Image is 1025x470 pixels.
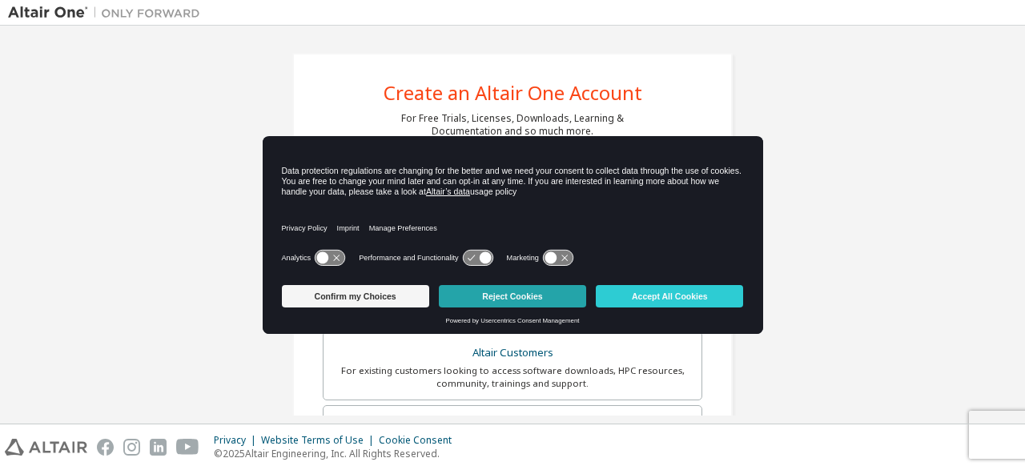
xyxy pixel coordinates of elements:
div: Website Terms of Use [261,434,379,447]
div: Altair Customers [333,342,692,364]
img: linkedin.svg [150,439,167,456]
div: Create an Altair One Account [384,83,642,102]
div: Privacy [214,434,261,447]
img: instagram.svg [123,439,140,456]
div: For existing customers looking to access software downloads, HPC resources, community, trainings ... [333,364,692,390]
div: Students [333,416,692,438]
img: altair_logo.svg [5,439,87,456]
img: facebook.svg [97,439,114,456]
p: © 2025 Altair Engineering, Inc. All Rights Reserved. [214,447,461,460]
img: youtube.svg [176,439,199,456]
img: Altair One [8,5,208,21]
div: Cookie Consent [379,434,461,447]
div: For Free Trials, Licenses, Downloads, Learning & Documentation and so much more. [401,112,624,138]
